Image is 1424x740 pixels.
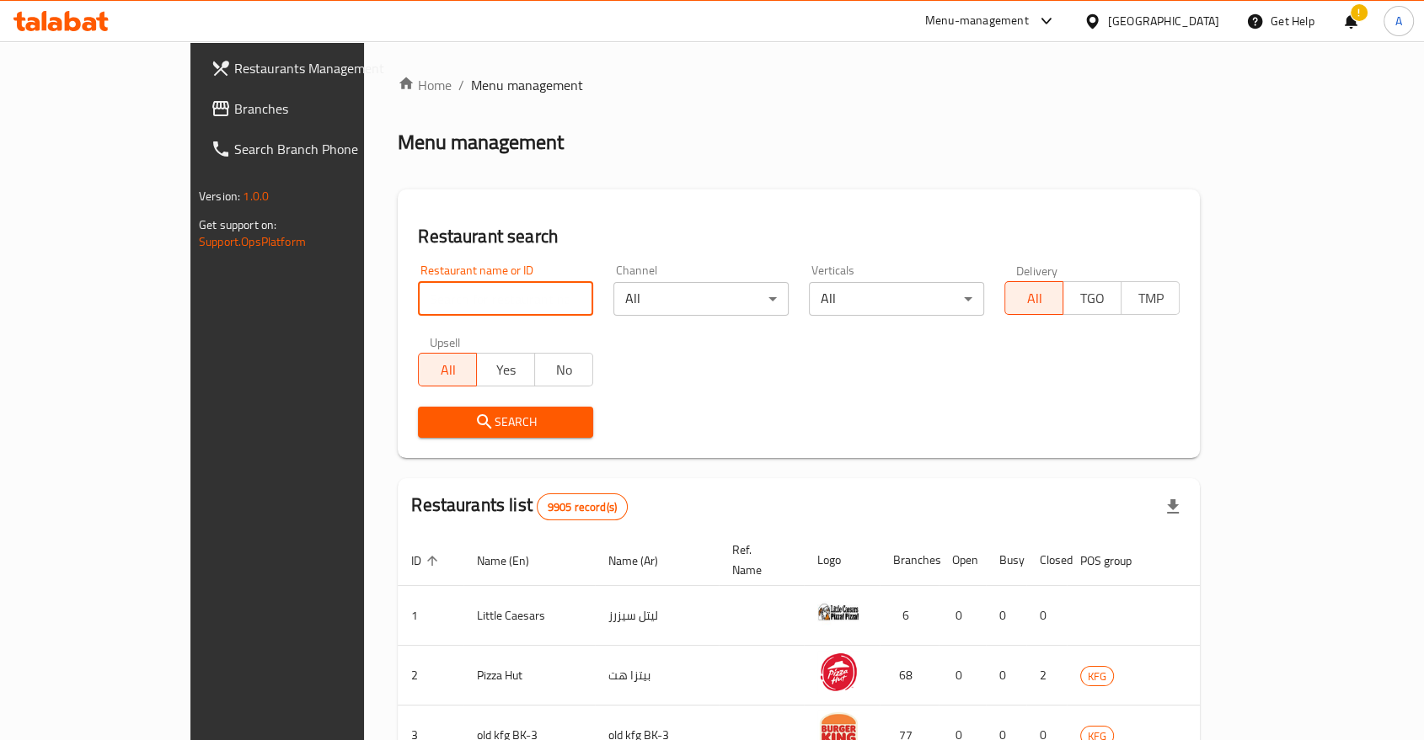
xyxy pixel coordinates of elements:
img: Little Caesars [817,591,859,633]
span: A [1395,12,1402,30]
td: 0 [939,646,986,705]
span: Version: [199,185,240,207]
td: ليتل سيزرز [595,586,719,646]
h2: Menu management [398,129,564,156]
span: Search Branch Phone [234,139,415,159]
div: [GEOGRAPHIC_DATA] [1108,12,1219,30]
h2: Restaurant search [418,224,1180,249]
img: Pizza Hut [817,651,859,693]
span: Menu management [471,75,583,95]
input: Search for restaurant name or ID.. [418,282,593,316]
button: All [418,353,477,386]
a: Restaurants Management [197,48,428,88]
td: 2 [1026,646,1067,705]
td: بيتزا هت [595,646,719,705]
nav: breadcrumb [398,75,1200,95]
span: Get support on: [199,214,276,236]
button: Yes [476,353,535,386]
a: Search Branch Phone [197,129,428,169]
td: Pizza Hut [463,646,595,705]
td: 1 [398,586,463,646]
a: Support.OpsPlatform [199,231,306,253]
td: Little Caesars [463,586,595,646]
td: 6 [880,586,939,646]
div: Export file [1153,487,1193,527]
div: All [809,282,984,316]
th: Logo [804,535,880,586]
td: 0 [986,646,1026,705]
span: Ref. Name [732,540,784,580]
div: All [613,282,789,316]
th: Branches [880,535,939,586]
span: POS group [1080,551,1154,571]
td: 68 [880,646,939,705]
span: KFG [1081,667,1113,686]
label: Upsell [430,336,461,348]
h2: Restaurants list [411,492,628,520]
span: 9905 record(s) [538,499,627,515]
button: TMP [1121,281,1180,315]
span: TGO [1070,286,1115,311]
span: Search [431,412,580,433]
th: Busy [986,535,1026,586]
td: 0 [1026,586,1067,646]
button: Search [418,407,593,438]
th: Open [939,535,986,586]
th: Closed [1026,535,1067,586]
td: 2 [398,646,463,705]
button: TGO [1063,281,1122,315]
span: No [542,358,586,382]
span: Restaurants Management [234,58,415,78]
div: Menu-management [925,11,1029,31]
span: TMP [1128,286,1173,311]
span: Name (Ar) [608,551,680,571]
span: All [1012,286,1057,311]
button: No [534,353,593,386]
div: Total records count [537,493,628,520]
span: Branches [234,98,415,119]
td: 0 [939,586,986,646]
span: Yes [484,358,528,382]
label: Delivery [1016,264,1058,276]
span: Name (En) [477,551,551,571]
span: ID [411,551,443,571]
td: 0 [986,586,1026,646]
span: 1.0.0 [243,185,269,207]
button: All [1004,281,1063,315]
a: Branches [197,88,428,129]
li: / [458,75,464,95]
span: All [426,358,470,382]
